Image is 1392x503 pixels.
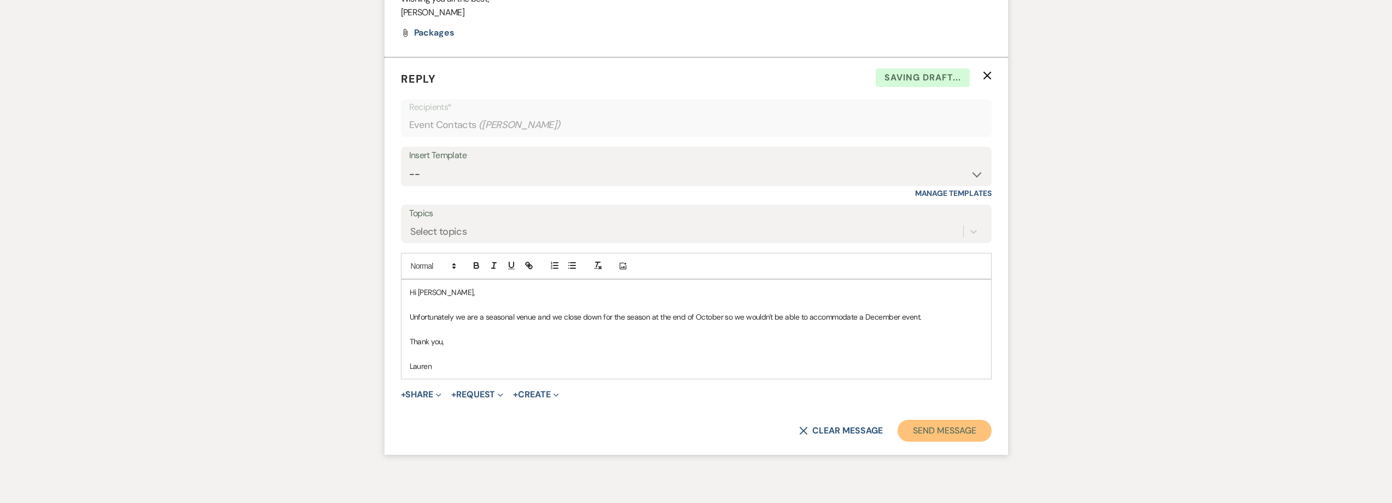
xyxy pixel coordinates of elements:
[410,286,983,298] p: Hi [PERSON_NAME],
[414,27,455,38] span: Packages
[409,100,983,114] p: Recipients*
[915,188,992,198] a: Manage Templates
[451,390,503,399] button: Request
[513,390,558,399] button: Create
[898,420,991,442] button: Send Message
[414,28,455,37] a: Packages
[513,390,518,399] span: +
[401,5,992,20] p: [PERSON_NAME]
[410,311,983,323] p: Unfortunately we are a seasonal venue and we close down for the season at the end of October so w...
[410,360,983,372] p: Lauren
[451,390,456,399] span: +
[401,390,442,399] button: Share
[410,224,467,239] div: Select topics
[410,336,983,348] p: Thank you,
[479,118,561,132] span: ( [PERSON_NAME] )
[876,68,970,87] span: Saving draft...
[401,390,406,399] span: +
[409,114,983,136] div: Event Contacts
[799,426,882,435] button: Clear message
[409,148,983,164] div: Insert Template
[401,72,436,86] span: Reply
[409,206,983,222] label: Topics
